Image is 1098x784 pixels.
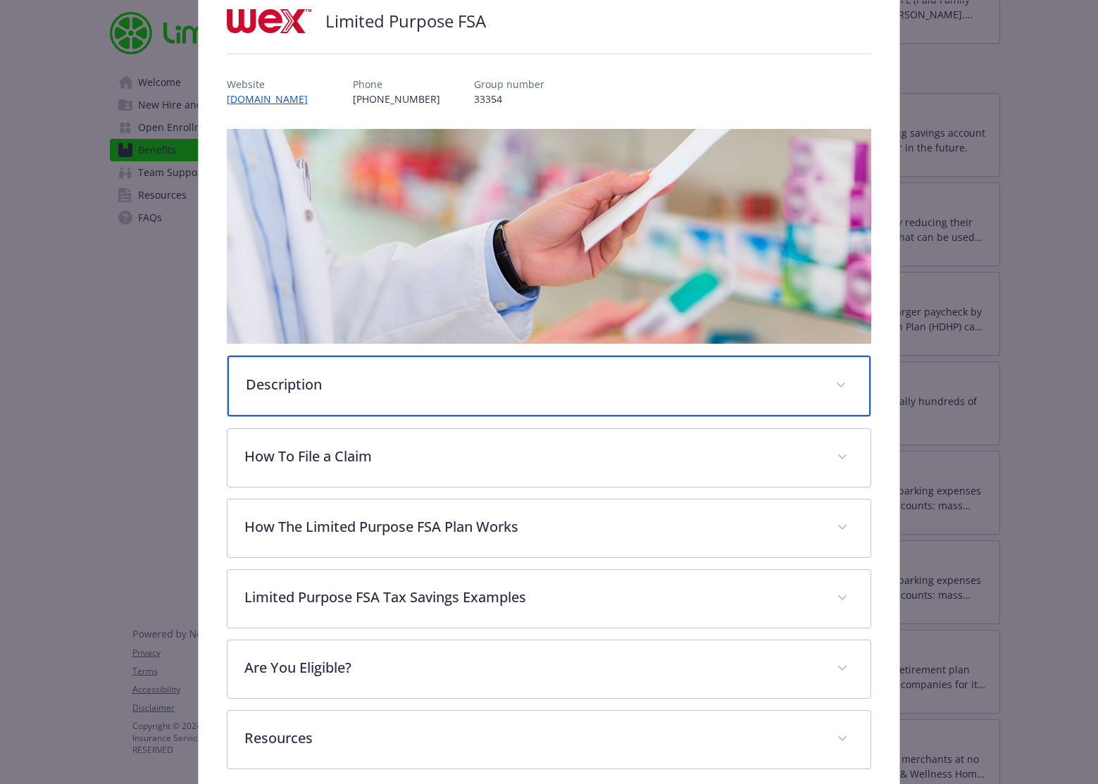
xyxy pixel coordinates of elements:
[474,77,544,92] p: Group number
[474,92,544,106] p: 33354
[244,587,821,608] p: Limited Purpose FSA Tax Savings Examples
[227,640,871,698] div: Are You Eligible?
[353,92,440,106] p: [PHONE_NUMBER]
[325,9,486,33] h2: Limited Purpose FSA
[244,657,821,678] p: Are You Eligible?
[227,92,319,106] a: [DOMAIN_NAME]
[244,446,821,467] p: How To File a Claim
[227,77,319,92] p: Website
[227,429,871,487] div: How To File a Claim
[227,129,872,344] img: banner
[246,374,819,395] p: Description
[227,711,871,769] div: Resources
[227,356,871,416] div: Description
[244,728,821,749] p: Resources
[227,499,871,557] div: How The Limited Purpose FSA Plan Works
[227,570,871,628] div: Limited Purpose FSA Tax Savings Examples
[244,516,821,537] p: How The Limited Purpose FSA Plan Works
[353,77,440,92] p: Phone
